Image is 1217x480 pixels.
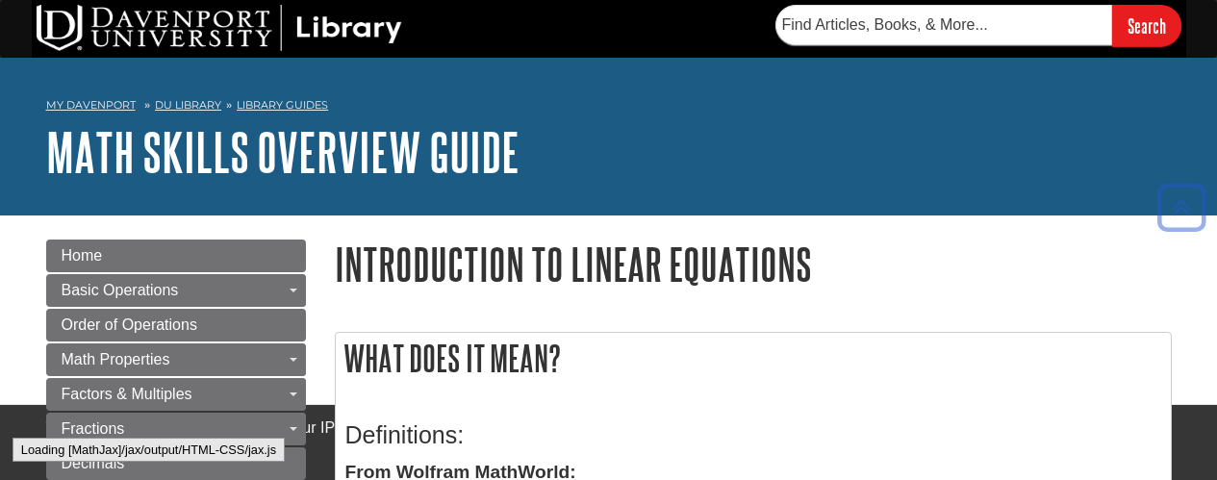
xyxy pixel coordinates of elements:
h1: Introduction to Linear Equations [335,240,1172,289]
span: Order of Operations [62,316,197,333]
div: Loading [MathJax]/jax/output/HTML-CSS/jax.js [13,438,285,462]
span: Math Properties [62,351,170,367]
a: Basic Operations [46,274,306,307]
input: Search [1112,5,1181,46]
a: Math Skills Overview Guide [46,122,520,182]
a: Order of Operations [46,309,306,341]
a: Fractions [46,413,306,445]
span: Basic Operations [62,282,179,298]
span: Factors & Multiples [62,386,192,402]
h2: What does it mean? [336,333,1171,384]
a: Decimals [46,447,306,480]
h3: Definitions: [345,421,1161,449]
a: Back to Top [1151,194,1212,220]
input: Find Articles, Books, & More... [775,5,1112,45]
form: Searches DU Library's articles, books, and more [775,5,1181,46]
nav: breadcrumb [46,92,1172,123]
span: Home [62,247,103,264]
span: Fractions [62,420,125,437]
span: Decimals [62,455,125,471]
a: DU Library [155,98,221,112]
a: Library Guides [237,98,328,112]
img: DU Library [37,5,402,51]
a: Math Properties [46,343,306,376]
a: Home [46,240,306,272]
a: Factors & Multiples [46,378,306,411]
a: My Davenport [46,97,136,114]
